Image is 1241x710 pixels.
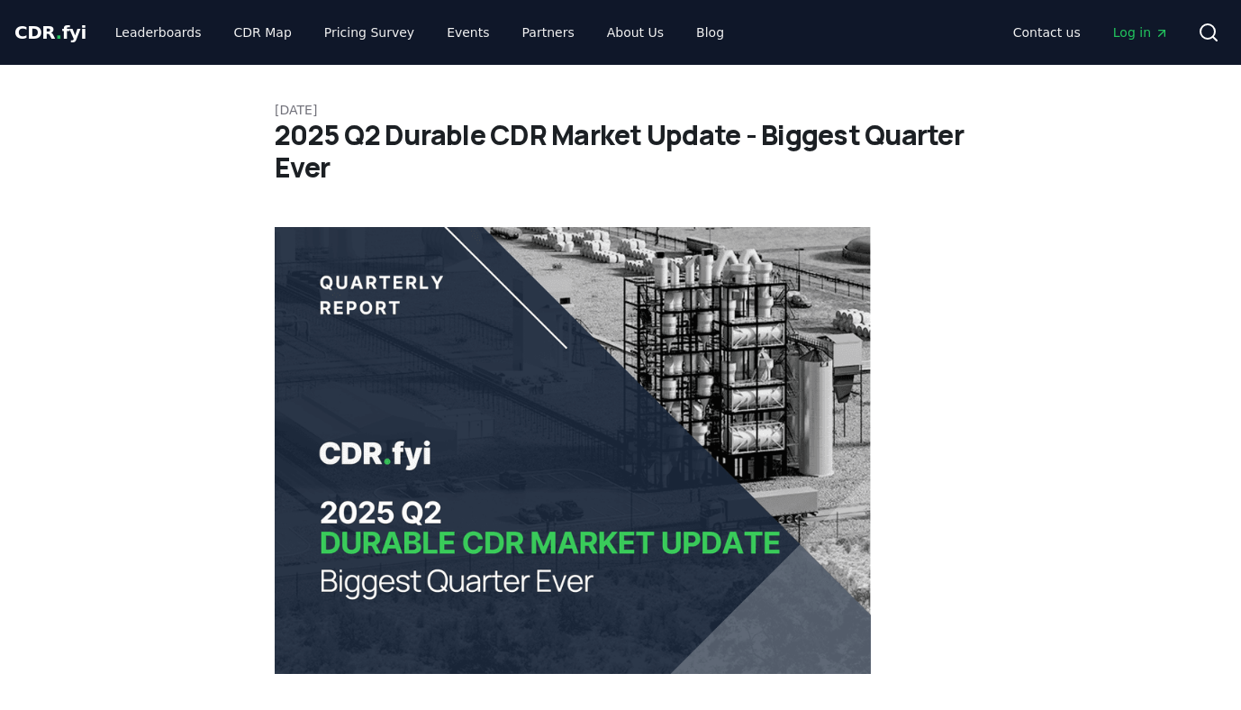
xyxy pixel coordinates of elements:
[310,16,429,49] a: Pricing Survey
[999,16,1095,49] a: Contact us
[275,227,871,674] img: blog post image
[275,119,966,184] h1: 2025 Q2 Durable CDR Market Update - Biggest Quarter Ever
[275,101,966,119] p: [DATE]
[14,22,86,43] span: CDR fyi
[682,16,738,49] a: Blog
[14,20,86,45] a: CDR.fyi
[593,16,678,49] a: About Us
[56,22,62,43] span: .
[1113,23,1169,41] span: Log in
[1099,16,1183,49] a: Log in
[220,16,306,49] a: CDR Map
[101,16,216,49] a: Leaderboards
[101,16,738,49] nav: Main
[999,16,1183,49] nav: Main
[432,16,503,49] a: Events
[508,16,589,49] a: Partners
